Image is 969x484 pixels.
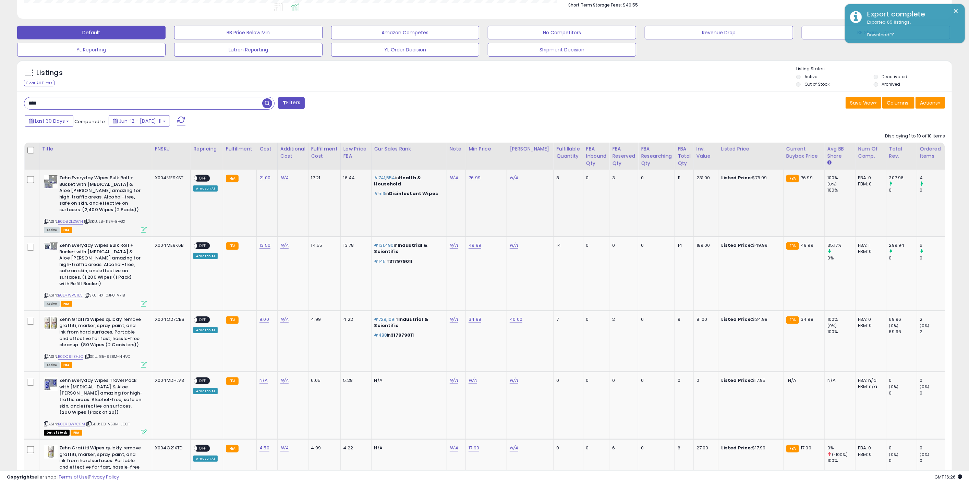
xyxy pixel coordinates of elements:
[193,388,217,394] div: Amazon AI
[556,445,578,451] div: 0
[846,97,881,109] button: Save View
[450,445,458,451] a: N/A
[697,242,713,249] div: 189.00
[920,329,948,335] div: 2
[697,316,713,323] div: 81.00
[697,175,713,181] div: 231.00
[374,258,386,265] span: #145
[469,242,481,249] a: 49.99
[193,327,217,333] div: Amazon AI
[889,323,899,328] small: (0%)
[58,292,83,298] a: B0D7WV5TL5
[58,219,83,225] a: B0D82LZG7N
[889,377,917,384] div: 0
[801,445,811,451] span: 17.99
[641,175,669,181] div: 0
[721,174,752,181] b: Listed Price:
[389,190,438,197] span: Disinfectant Wipes
[155,377,185,384] div: X004MDHLV3
[17,26,166,39] button: Default
[721,377,778,384] div: $17.95
[796,66,952,72] p: Listing States:
[889,390,917,396] div: 0
[311,445,335,451] div: 4.99
[109,115,170,127] button: Jun-12 - [DATE]-11
[916,97,945,109] button: Actions
[889,445,917,451] div: 0
[193,253,217,259] div: Amazon AI
[155,242,185,249] div: X004ME9K6B
[804,81,829,87] label: Out of Stock
[858,316,881,323] div: FBA: 0
[331,26,480,39] button: Amazon Competes
[568,2,622,8] b: Short Term Storage Fees:
[89,474,119,480] a: Privacy Policy
[84,292,125,298] span: | SKU: HX-0JF8-V71B
[44,316,147,367] div: ASIN:
[374,316,395,323] span: #729,109
[155,145,188,153] div: FNSKU
[155,445,185,451] div: X004O21XTD
[510,377,518,384] a: N/A
[721,316,752,323] b: Listed Price:
[889,255,917,261] div: 0
[44,445,58,459] img: 31knDRN9dzL._SL40_.jpg
[721,242,778,249] div: $49.99
[889,187,917,193] div: 0
[343,145,368,160] div: Low Price FBA
[612,145,635,167] div: FBA Reserved Qty
[920,377,948,384] div: 0
[954,7,959,15] button: ×
[788,377,796,384] span: N/A
[586,145,607,167] div: FBA inbound Qty
[44,430,70,436] span: All listings that are currently out of stock and unavailable for purchase on Amazon
[858,249,881,255] div: FBM: 0
[920,323,930,328] small: (0%)
[858,145,883,160] div: Num of Comp.
[197,446,208,451] span: OFF
[827,181,837,187] small: (0%)
[450,242,458,249] a: N/A
[469,145,504,153] div: Min Price
[58,421,85,427] a: B0D7QW7GFM
[920,175,948,181] div: 4
[786,445,799,452] small: FBA
[586,445,604,451] div: 0
[374,332,441,338] p: in
[858,181,881,187] div: FBM: 0
[882,74,908,80] label: Deactivated
[920,316,948,323] div: 2
[343,377,366,384] div: 5.28
[697,145,715,160] div: Inv. value
[586,242,604,249] div: 0
[193,185,217,192] div: Amazon AI
[374,242,441,255] p: in
[278,97,305,109] button: Filters
[259,242,270,249] a: 13.50
[280,174,289,181] a: N/A
[882,81,900,87] label: Archived
[59,474,88,480] a: Terms of Use
[374,191,441,197] p: in
[59,377,143,417] b: Zehn Everyday Wipes Travel Pack with [MEDICAL_DATA] & Aloe [PERSON_NAME] amazing for high-traffic...
[827,175,855,181] div: 100%
[450,316,458,323] a: N/A
[832,452,848,457] small: (-100%)
[331,43,480,57] button: YL Order Decision
[786,242,799,250] small: FBA
[889,329,917,335] div: 69.96
[827,242,855,249] div: 35.17%
[374,316,441,329] p: in
[678,445,688,451] div: 6
[858,377,881,384] div: FBA: n/a
[920,445,948,451] div: 0
[488,43,636,57] button: Shipment Decision
[786,145,822,160] div: Current Buybox Price
[374,316,428,329] span: Industrial & Scientific
[374,242,427,255] span: Industrial & Scientific
[374,174,421,187] span: Health & Household
[678,316,688,323] div: 9
[226,145,254,153] div: Fulfillment
[858,451,881,458] div: FBM: 0
[86,421,130,427] span: | SKU: EQ-VS3M-JCCT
